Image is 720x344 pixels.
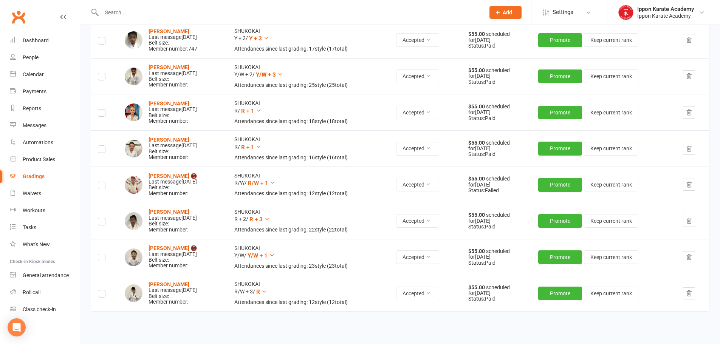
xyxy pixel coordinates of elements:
a: Calendar [10,66,80,83]
div: scheduled for [DATE] [468,212,525,224]
a: Clubworx [9,8,28,26]
div: scheduled for [DATE] [468,248,525,260]
button: Y/W + 1 [248,251,275,260]
div: scheduled for [DATE] [468,140,525,152]
strong: $55.00 [468,103,486,110]
a: Product Sales [10,151,80,168]
td: SHUKOKAI Y/W / [228,239,389,275]
div: Payments [23,88,46,94]
a: Gradings [10,168,80,185]
div: Belt size: Member number: [149,245,197,269]
a: [PERSON_NAME] 📵 [149,173,197,179]
a: What's New [10,236,80,253]
div: Status: Paid [468,151,525,157]
a: People [10,49,80,66]
strong: $55.00 [468,176,486,182]
strong: $55.00 [468,284,486,290]
button: Accepted [396,69,439,83]
div: Tasks [23,224,36,230]
img: Nivaan Tanwar [125,212,142,230]
img: Eve Sinclair [125,103,142,121]
td: SHUKOKAI R / [228,94,389,130]
div: Product Sales [23,156,55,162]
button: Accepted [396,106,439,119]
button: Y/W + 3 [256,70,283,79]
div: Attendances since last grading: 25 style ( 25 total) [234,82,382,88]
button: Promote [538,178,582,191]
div: Roll call [23,289,40,295]
a: Payments [10,83,80,100]
input: Search... [99,7,480,18]
strong: $55.00 [468,31,486,37]
div: Last message [DATE] [149,143,197,148]
a: Class kiosk mode [10,301,80,318]
a: [PERSON_NAME] 📵 [149,245,197,251]
img: Shreyan Santosh [125,68,142,85]
button: R [256,287,267,296]
div: Open Intercom Messenger [8,318,26,336]
button: Accepted [396,142,439,156]
div: Attendances since last grading: 18 style ( 18 total) [234,119,382,124]
div: Last message [DATE] [149,71,197,76]
div: Last message [DATE] [149,251,197,257]
a: [PERSON_NAME] [149,100,189,106]
span: Y/W + 3 [256,71,276,78]
button: Accepted [396,214,439,228]
div: Ippon Karate Academy [637,12,694,19]
img: Lucas Wen 📵 [125,248,142,266]
td: SHUKOKAI Y/W + 2 / [228,58,389,94]
strong: [PERSON_NAME] [149,64,189,70]
div: Attendances since last grading: 17 style ( 17 total) [234,46,382,52]
div: scheduled for [DATE] [468,104,525,116]
div: Status: Paid [468,116,525,121]
a: [PERSON_NAME] [149,137,189,143]
button: Promote [538,69,582,83]
div: Belt size: Member number: [149,282,197,305]
div: Last message [DATE] [149,106,197,112]
button: R/W + 1 [248,179,276,188]
span: Settings [553,4,573,21]
div: Attendances since last grading: 12 style ( 12 total) [234,191,382,196]
div: Gradings [23,173,45,179]
button: R + 1 [241,143,262,152]
button: Keep current rank [584,178,638,191]
div: Belt size: Member number: 747 [149,29,197,52]
span: Y/W + 1 [248,252,268,259]
td: SHUKOKAI R/W + 3 / [228,275,389,311]
a: Roll call [10,284,80,301]
div: Status: Paid [468,296,525,302]
td: SHUKOKAI Y + 2 / [228,22,389,58]
a: Reports [10,100,80,117]
div: Belt size: Member number: [149,209,197,233]
button: Keep current rank [584,69,638,83]
button: Promote [538,287,582,300]
button: R + 1 [241,106,262,116]
a: [PERSON_NAME] [149,28,189,34]
div: Last message [DATE] [149,215,197,221]
div: Workouts [23,207,45,213]
div: Belt size: Member number: [149,137,197,160]
button: Promote [538,250,582,264]
div: Belt size: Member number: [149,101,197,124]
button: Accepted [396,287,439,300]
a: [PERSON_NAME] [149,209,189,215]
div: Last message [DATE] [149,179,197,185]
button: R + 3 [249,215,270,224]
span: R + 1 [241,108,254,114]
a: Tasks [10,219,80,236]
div: Calendar [23,71,44,77]
button: Accepted [396,250,439,264]
td: SHUKOKAI R + 2 / [228,203,389,239]
div: General attendance [23,272,69,278]
span: Add [503,9,512,15]
div: Status: Paid [468,260,525,266]
strong: [PERSON_NAME] [149,281,189,287]
button: Add [489,6,522,19]
div: Last message [DATE] [149,287,197,293]
span: R [256,288,260,295]
img: Ammar Roesad [125,31,142,49]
